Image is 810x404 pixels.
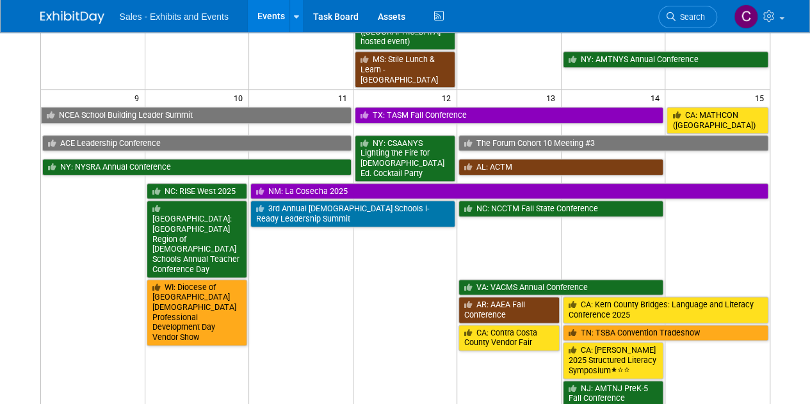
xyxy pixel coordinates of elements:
[250,183,768,200] a: NM: La Cosecha 2025
[147,279,248,346] a: WI: Diocese of [GEOGRAPHIC_DATA][DEMOGRAPHIC_DATA] Professional Development Day Vendor Show
[649,90,665,106] span: 14
[563,325,768,341] a: TN: TSBA Convention Tradeshow
[232,90,248,106] span: 10
[676,12,705,22] span: Search
[563,342,664,378] a: CA: [PERSON_NAME] 2025 Structured Literacy Symposium
[41,107,352,124] a: NCEA School Building Leader Summit
[754,90,770,106] span: 15
[734,4,758,29] img: Christine Lurz
[355,107,664,124] a: TX: TASM Fall Conference
[40,11,104,24] img: ExhibitDay
[563,51,768,68] a: NY: AMTNYS Annual Conference
[545,90,561,106] span: 13
[355,51,456,88] a: MS: Stile Lunch & Learn - [GEOGRAPHIC_DATA]
[42,135,352,152] a: ACE Leadership Conference
[441,90,457,106] span: 12
[458,200,663,217] a: NC: NCCTM Fall State Conference
[250,200,455,227] a: 3rd Annual [DEMOGRAPHIC_DATA] Schools i-Ready Leadership Summit
[147,183,248,200] a: NC: RISE West 2025
[667,107,768,133] a: CA: MATHCON ([GEOGRAPHIC_DATA])
[658,6,717,28] a: Search
[458,325,560,351] a: CA: Contra Costa County Vendor Fair
[563,296,768,323] a: CA: Kern County Bridges: Language and Literacy Conference 2025
[458,279,663,296] a: VA: VACMS Annual Conference
[120,12,229,22] span: Sales - Exhibits and Events
[42,159,352,175] a: NY: NYSRA Annual Conference
[133,90,145,106] span: 9
[337,90,353,106] span: 11
[458,135,768,152] a: The Forum Cohort 10 Meeting #3
[147,200,248,277] a: [GEOGRAPHIC_DATA]: [GEOGRAPHIC_DATA] Region of [DEMOGRAPHIC_DATA] Schools Annual Teacher Conferen...
[355,135,456,182] a: NY: CSAANYS Lighting the Fire for [DEMOGRAPHIC_DATA] Ed. Cocktail Party
[458,296,560,323] a: AR: AAEA Fall Conference
[458,159,663,175] a: AL: ACTM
